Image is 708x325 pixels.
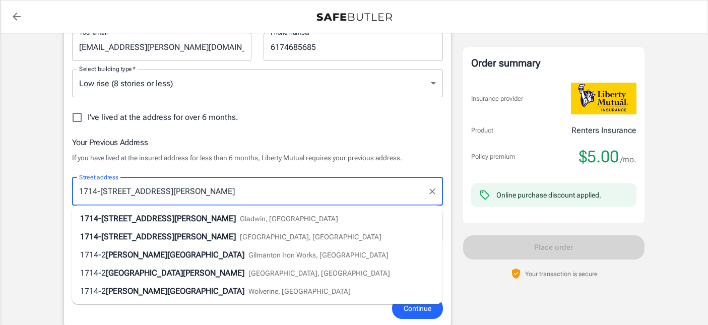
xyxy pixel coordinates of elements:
p: Renters Insurance [571,124,636,137]
input: Enter number [264,33,443,61]
span: [PERSON_NAME][GEOGRAPHIC_DATA] [106,286,244,296]
span: 1714-[STREET_ADDRESS][PERSON_NAME] [80,214,236,223]
p: Product [471,125,493,136]
button: Clear [425,184,439,199]
input: Enter email [72,33,251,61]
span: 1714-[STREET_ADDRESS][PERSON_NAME] [80,232,236,241]
p: Policy premium [471,152,515,162]
button: Continue [392,298,443,319]
span: [PERSON_NAME][GEOGRAPHIC_DATA] [106,250,244,259]
span: /mo. [620,153,636,167]
div: Order summary [471,55,636,71]
img: Back to quotes [316,13,392,21]
a: back to quotes [7,7,27,27]
label: Select building type [79,64,136,73]
span: Gladwin, [GEOGRAPHIC_DATA] [240,215,338,223]
label: Street address [79,173,118,181]
span: 1714-2 [80,286,106,296]
img: Liberty Mutual [571,83,636,114]
span: I've lived at the address for over 6 months. [88,111,238,123]
span: Gilmanton Iron Works, [GEOGRAPHIC_DATA] [248,251,389,259]
div: Low rise (8 stories or less) [72,69,443,97]
span: [GEOGRAPHIC_DATA][PERSON_NAME] [106,268,244,278]
h6: Your Previous Address [72,136,443,149]
div: Online purchase discount applied. [496,190,601,200]
span: $5.00 [579,147,619,167]
span: Wolverine, [GEOGRAPHIC_DATA] [248,287,351,295]
span: 1714-2 [80,268,106,278]
p: If you have lived at the insured address for less than 6 months, Liberty Mutual requires your pre... [72,153,443,163]
span: [GEOGRAPHIC_DATA], [GEOGRAPHIC_DATA] [248,269,390,277]
span: 1714-2 [80,250,106,259]
p: Your transaction is secure [525,269,598,279]
span: Continue [404,302,431,315]
p: Insurance provider [471,94,523,104]
span: [GEOGRAPHIC_DATA], [GEOGRAPHIC_DATA] [240,233,381,241]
